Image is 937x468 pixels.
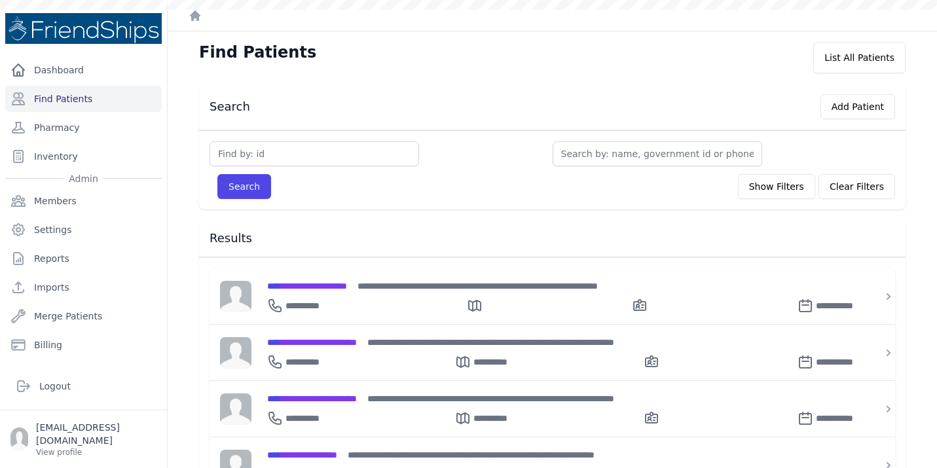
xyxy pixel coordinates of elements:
[64,172,103,185] span: Admin
[36,421,156,447] p: [EMAIL_ADDRESS][DOMAIN_NAME]
[220,393,251,425] img: person-242608b1a05df3501eefc295dc1bc67a.jpg
[217,174,271,199] button: Search
[5,361,162,387] a: Organizations
[553,141,762,166] input: Search by: name, government id or phone
[5,115,162,141] a: Pharmacy
[738,174,815,199] button: Show Filters
[5,143,162,170] a: Inventory
[210,99,250,115] h3: Search
[820,94,895,119] button: Add Patient
[220,281,251,312] img: person-242608b1a05df3501eefc295dc1bc67a.jpg
[199,42,316,63] h1: Find Patients
[210,230,895,246] h3: Results
[5,217,162,243] a: Settings
[5,274,162,300] a: Imports
[818,174,895,199] button: Clear Filters
[36,447,156,458] p: View profile
[5,13,162,44] img: Medical Missions EMR
[5,188,162,214] a: Members
[10,421,156,458] a: [EMAIL_ADDRESS][DOMAIN_NAME] View profile
[5,86,162,112] a: Find Patients
[5,245,162,272] a: Reports
[220,337,251,369] img: person-242608b1a05df3501eefc295dc1bc67a.jpg
[5,57,162,83] a: Dashboard
[210,141,419,166] input: Find by: id
[5,332,162,358] a: Billing
[813,42,906,73] div: List All Patients
[5,303,162,329] a: Merge Patients
[10,373,156,399] a: Logout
